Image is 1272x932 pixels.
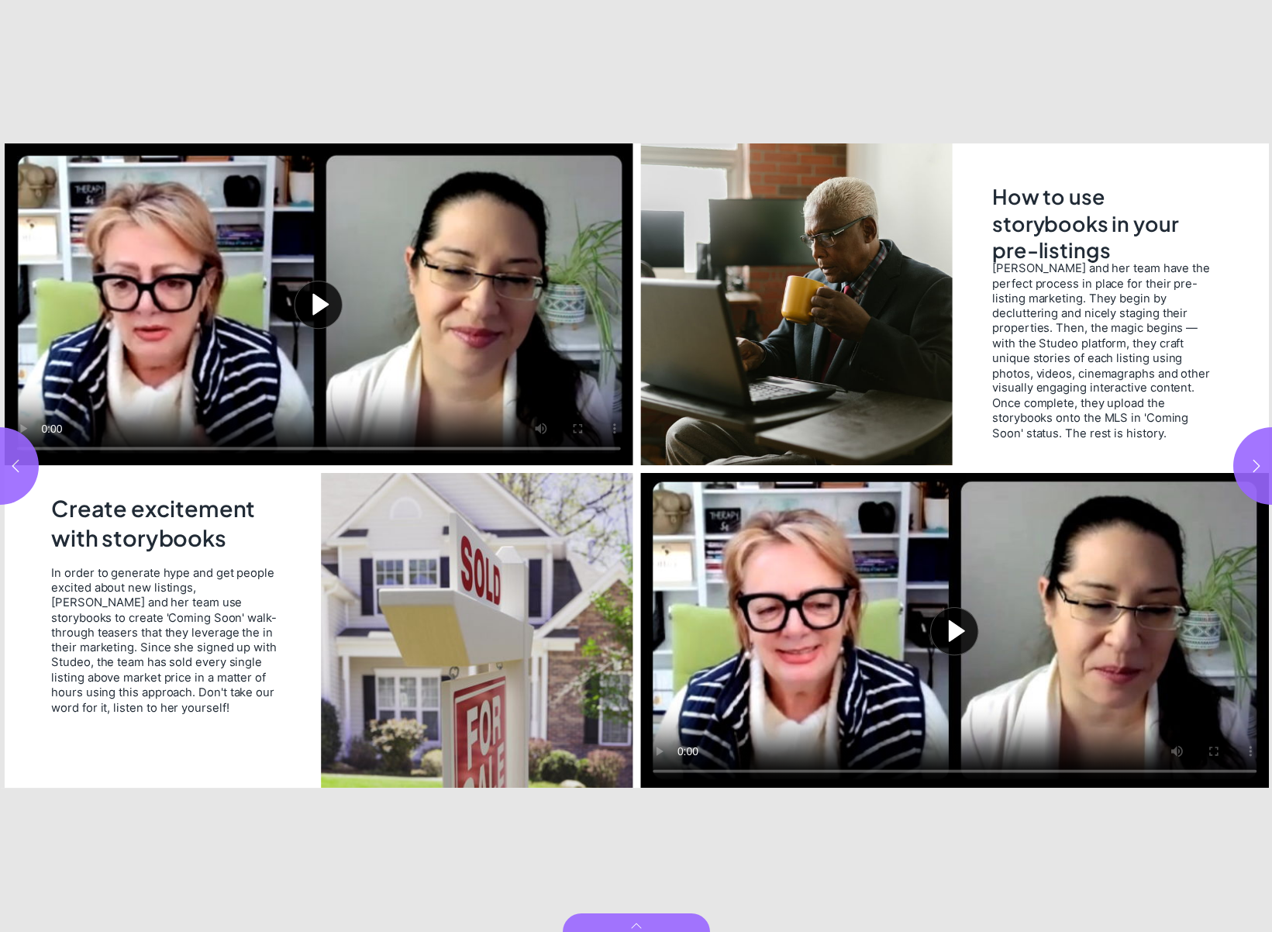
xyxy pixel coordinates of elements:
[992,183,1222,248] h2: How to use storybooks in your pre-listings
[636,143,1272,788] section: Page 5
[51,565,285,715] span: In order to generate hype and get people excited about new listings, [PERSON_NAME] and her team u...
[1,143,636,788] section: Page 4
[51,495,288,554] h2: Create excitement with storybooks
[992,261,1219,440] span: [PERSON_NAME] and her team have the perfect process in place for their pre-listing marketing. The...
